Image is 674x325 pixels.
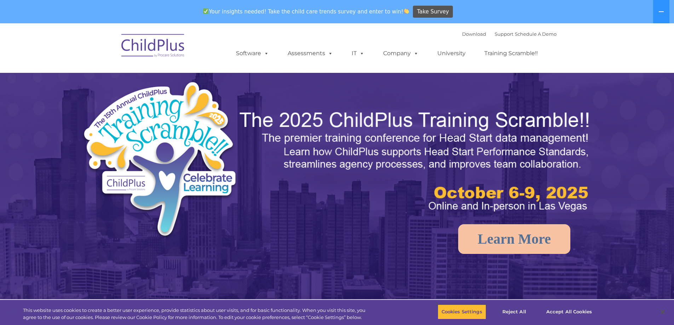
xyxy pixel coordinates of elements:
[462,31,486,37] a: Download
[281,46,340,60] a: Assessments
[200,5,412,18] span: Your insights needed! Take the child care trends survey and enter to win!
[203,8,208,14] img: ✅
[23,307,371,321] div: This website uses cookies to create a better user experience, provide statistics about user visit...
[438,304,486,319] button: Cookies Settings
[229,46,276,60] a: Software
[98,47,120,52] span: Last name
[492,304,536,319] button: Reject All
[404,8,409,14] img: 👏
[98,76,128,81] span: Phone number
[376,46,426,60] a: Company
[477,46,545,60] a: Training Scramble!!
[655,304,670,320] button: Close
[458,224,570,254] a: Learn More
[495,31,513,37] a: Support
[430,46,473,60] a: University
[345,46,371,60] a: IT
[542,304,596,319] button: Accept All Cookies
[417,6,449,18] span: Take Survey
[413,6,453,18] a: Take Survey
[118,29,189,64] img: ChildPlus by Procare Solutions
[515,31,557,37] a: Schedule A Demo
[462,31,557,37] font: |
